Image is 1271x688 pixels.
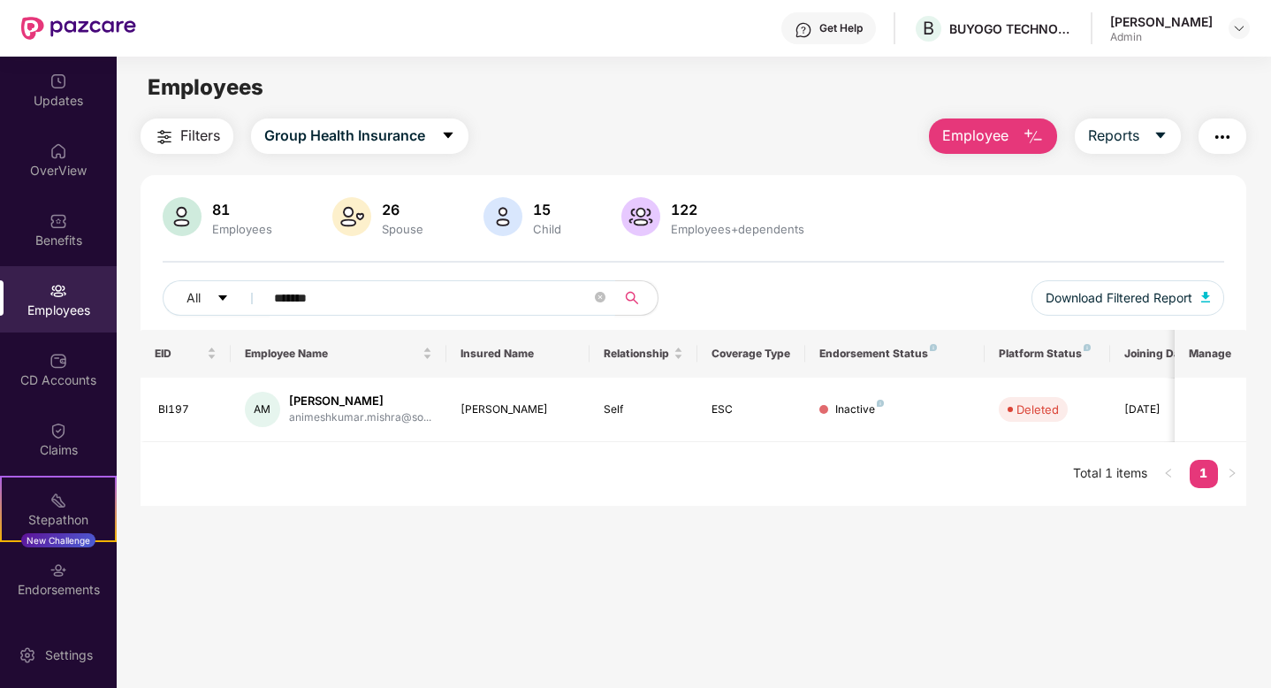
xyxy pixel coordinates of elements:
[614,280,658,316] button: search
[49,73,67,90] img: svg+xml;base64,PHN2ZyBpZD0iVXBkYXRlZCIgeG1sbnM9Imh0dHA6Ly93d3cudzMub3JnLzIwMDAvc3ZnIiB3aWR0aD0iMj...
[1163,468,1174,478] span: left
[209,201,276,218] div: 81
[245,392,280,427] div: AM
[158,401,217,418] div: BI197
[835,401,884,418] div: Inactive
[289,409,431,426] div: animeshkumar.mishra@so...
[1088,125,1139,147] span: Reports
[942,125,1008,147] span: Employee
[1190,460,1218,488] li: 1
[49,492,67,509] img: svg+xml;base64,PHN2ZyB4bWxucz0iaHR0cDovL3d3dy53My5vcmcvMjAwMC9zdmciIHdpZHRoPSIyMSIgaGVpZ2h0PSIyMC...
[49,212,67,230] img: svg+xml;base64,PHN2ZyBpZD0iQmVuZWZpdHMiIHhtbG5zPSJodHRwOi8vd3d3LnczLm9yZy8yMDAwL3N2ZyIgd2lkdGg9Ij...
[1016,401,1059,418] div: Deleted
[712,401,791,418] div: ESC
[19,646,36,664] img: svg+xml;base64,PHN2ZyBpZD0iU2V0dGluZy0yMHgyMCIgeG1sbnM9Imh0dHA6Ly93d3cudzMub3JnLzIwMDAvc3ZnIiB3aW...
[148,74,263,100] span: Employees
[819,21,863,35] div: Get Help
[604,347,670,361] span: Relationship
[141,330,231,378] th: EID
[378,201,427,218] div: 26
[378,222,427,236] div: Spouse
[141,118,233,154] button: Filters
[460,401,576,418] div: [PERSON_NAME]
[1154,460,1183,488] li: Previous Page
[2,511,115,529] div: Stepathon
[667,201,808,218] div: 122
[21,17,136,40] img: New Pazcare Logo
[621,197,660,236] img: svg+xml;base64,PHN2ZyB4bWxucz0iaHR0cDovL3d3dy53My5vcmcvMjAwMC9zdmciIHhtbG5zOnhsaW5rPSJodHRwOi8vd3...
[1084,344,1091,351] img: svg+xml;base64,PHN2ZyB4bWxucz0iaHR0cDovL3d3dy53My5vcmcvMjAwMC9zdmciIHdpZHRoPSI4IiBoZWlnaHQ9IjgiIH...
[1031,280,1224,316] button: Download Filtered Report
[49,422,67,440] img: svg+xml;base64,PHN2ZyBpZD0iQ2xhaW0iIHhtbG5zPSJodHRwOi8vd3d3LnczLm9yZy8yMDAwL3N2ZyIgd2lkdGg9IjIwIi...
[1154,460,1183,488] button: left
[529,222,565,236] div: Child
[1153,128,1168,144] span: caret-down
[209,222,276,236] div: Employees
[154,126,175,148] img: svg+xml;base64,PHN2ZyB4bWxucz0iaHR0cDovL3d3dy53My5vcmcvMjAwMC9zdmciIHdpZHRoPSIyNCIgaGVpZ2h0PSIyNC...
[49,282,67,300] img: svg+xml;base64,PHN2ZyBpZD0iRW1wbG95ZWVzIiB4bWxucz0iaHR0cDovL3d3dy53My5vcmcvMjAwMC9zdmciIHdpZHRoPS...
[1190,460,1218,486] a: 1
[49,352,67,370] img: svg+xml;base64,PHN2ZyBpZD0iQ0RfQWNjb3VudHMiIGRhdGEtbmFtZT0iQ0QgQWNjb3VudHMiIHhtbG5zPSJodHRwOi8vd3...
[40,646,98,664] div: Settings
[163,280,270,316] button: Allcaret-down
[877,400,884,407] img: svg+xml;base64,PHN2ZyB4bWxucz0iaHR0cDovL3d3dy53My5vcmcvMjAwMC9zdmciIHdpZHRoPSI4IiBoZWlnaHQ9IjgiIH...
[999,347,1096,361] div: Platform Status
[1110,330,1218,378] th: Joining Date
[264,125,425,147] span: Group Health Insurance
[49,562,67,579] img: svg+xml;base64,PHN2ZyBpZD0iRW5kb3JzZW1lbnRzIiB4bWxucz0iaHR0cDovL3d3dy53My5vcmcvMjAwMC9zdmciIHdpZH...
[1218,460,1246,488] button: right
[595,290,605,307] span: close-circle
[1110,13,1213,30] div: [PERSON_NAME]
[590,330,697,378] th: Relationship
[949,20,1073,37] div: BUYOGO TECHNOLOGIES INDIA PRIVATE LIMITED
[446,330,590,378] th: Insured Name
[1124,401,1204,418] div: [DATE]
[697,330,805,378] th: Coverage Type
[929,118,1057,154] button: Employee
[923,18,934,39] span: B
[231,330,446,378] th: Employee Name
[819,347,970,361] div: Endorsement Status
[1073,460,1147,488] li: Total 1 items
[186,288,201,308] span: All
[245,347,419,361] span: Employee Name
[930,344,937,351] img: svg+xml;base64,PHN2ZyB4bWxucz0iaHR0cDovL3d3dy53My5vcmcvMjAwMC9zdmciIHdpZHRoPSI4IiBoZWlnaHQ9IjgiIH...
[1023,126,1044,148] img: svg+xml;base64,PHN2ZyB4bWxucz0iaHR0cDovL3d3dy53My5vcmcvMjAwMC9zdmciIHhtbG5zOnhsaW5rPSJodHRwOi8vd3...
[1046,288,1192,308] span: Download Filtered Report
[1218,460,1246,488] li: Next Page
[1110,30,1213,44] div: Admin
[1201,292,1210,302] img: svg+xml;base64,PHN2ZyB4bWxucz0iaHR0cDovL3d3dy53My5vcmcvMjAwMC9zdmciIHhtbG5zOnhsaW5rPSJodHRwOi8vd3...
[155,347,203,361] span: EID
[1075,118,1181,154] button: Reportscaret-down
[1212,126,1233,148] img: svg+xml;base64,PHN2ZyB4bWxucz0iaHR0cDovL3d3dy53My5vcmcvMjAwMC9zdmciIHdpZHRoPSIyNCIgaGVpZ2h0PSIyNC...
[163,197,202,236] img: svg+xml;base64,PHN2ZyB4bWxucz0iaHR0cDovL3d3dy53My5vcmcvMjAwMC9zdmciIHhtbG5zOnhsaW5rPSJodHRwOi8vd3...
[1175,330,1246,378] th: Manage
[251,118,468,154] button: Group Health Insurancecaret-down
[441,128,455,144] span: caret-down
[21,533,95,547] div: New Challenge
[1227,468,1237,478] span: right
[795,21,812,39] img: svg+xml;base64,PHN2ZyBpZD0iSGVscC0zMngzMiIgeG1sbnM9Imh0dHA6Ly93d3cudzMub3JnLzIwMDAvc3ZnIiB3aWR0aD...
[529,201,565,218] div: 15
[614,291,649,305] span: search
[49,142,67,160] img: svg+xml;base64,PHN2ZyBpZD0iSG9tZSIgeG1sbnM9Imh0dHA6Ly93d3cudzMub3JnLzIwMDAvc3ZnIiB3aWR0aD0iMjAiIG...
[483,197,522,236] img: svg+xml;base64,PHN2ZyB4bWxucz0iaHR0cDovL3d3dy53My5vcmcvMjAwMC9zdmciIHhtbG5zOnhsaW5rPSJodHRwOi8vd3...
[217,292,229,306] span: caret-down
[1232,21,1246,35] img: svg+xml;base64,PHN2ZyBpZD0iRHJvcGRvd24tMzJ4MzIiIHhtbG5zPSJodHRwOi8vd3d3LnczLm9yZy8yMDAwL3N2ZyIgd2...
[667,222,808,236] div: Employees+dependents
[332,197,371,236] img: svg+xml;base64,PHN2ZyB4bWxucz0iaHR0cDovL3d3dy53My5vcmcvMjAwMC9zdmciIHhtbG5zOnhsaW5rPSJodHRwOi8vd3...
[180,125,220,147] span: Filters
[595,292,605,302] span: close-circle
[289,393,431,409] div: [PERSON_NAME]
[604,401,683,418] div: Self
